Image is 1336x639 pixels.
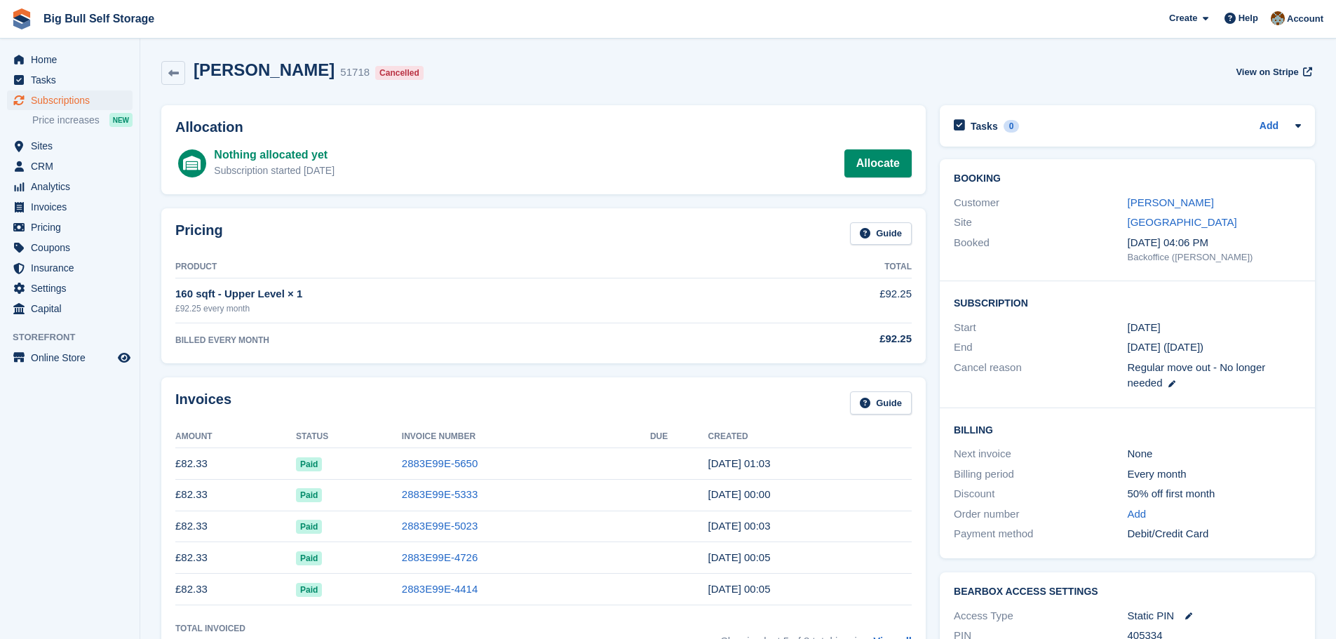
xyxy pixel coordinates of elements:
[402,520,478,532] a: 2883E99E-5023
[954,173,1301,184] h2: Booking
[1128,250,1301,264] div: Backoffice ([PERSON_NAME])
[954,486,1127,502] div: Discount
[1260,119,1278,135] a: Add
[296,488,322,502] span: Paid
[1128,526,1301,542] div: Debit/Credit Card
[116,349,133,366] a: Preview store
[296,426,402,448] th: Status
[954,446,1127,462] div: Next invoice
[708,551,771,563] time: 2025-01-14 00:05:17 UTC
[1287,12,1323,26] span: Account
[32,112,133,128] a: Price increases NEW
[402,551,478,563] a: 2883E99E-4726
[763,256,912,278] th: Total
[375,66,424,80] div: Cancelled
[7,299,133,318] a: menu
[175,119,912,135] h2: Allocation
[763,278,912,323] td: £92.25
[175,426,296,448] th: Amount
[7,156,133,176] a: menu
[31,90,115,110] span: Subscriptions
[175,574,296,605] td: £82.33
[175,334,763,347] div: BILLED EVERY MONTH
[954,195,1127,211] div: Customer
[1128,196,1214,208] a: [PERSON_NAME]
[954,235,1127,264] div: Booked
[13,330,140,344] span: Storefront
[708,488,771,500] time: 2025-03-14 00:00:03 UTC
[954,506,1127,523] div: Order number
[1128,486,1301,502] div: 50% off first month
[296,583,322,597] span: Paid
[1004,120,1020,133] div: 0
[7,70,133,90] a: menu
[11,8,32,29] img: stora-icon-8386f47178a22dfd0bd8f6a31ec36ba5ce8667c1dd55bd0f319d3a0aa187defe.svg
[708,426,912,448] th: Created
[31,278,115,298] span: Settings
[31,299,115,318] span: Capital
[32,114,100,127] span: Price increases
[954,360,1127,391] div: Cancel reason
[7,278,133,298] a: menu
[175,256,763,278] th: Product
[1128,320,1161,336] time: 2024-09-14 00:00:00 UTC
[7,258,133,278] a: menu
[708,520,771,532] time: 2025-02-14 00:03:24 UTC
[7,50,133,69] a: menu
[1230,60,1315,83] a: View on Stripe
[175,391,231,415] h2: Invoices
[296,520,322,534] span: Paid
[1128,446,1301,462] div: None
[175,542,296,574] td: £82.33
[31,136,115,156] span: Sites
[850,222,912,245] a: Guide
[214,147,335,163] div: Nothing allocated yet
[31,258,115,278] span: Insurance
[1239,11,1258,25] span: Help
[1128,216,1237,228] a: [GEOGRAPHIC_DATA]
[31,70,115,90] span: Tasks
[1128,235,1301,251] div: [DATE] 04:06 PM
[954,608,1127,624] div: Access Type
[971,120,998,133] h2: Tasks
[1271,11,1285,25] img: Mike Llewellen Palmer
[850,391,912,415] a: Guide
[31,238,115,257] span: Coupons
[708,583,771,595] time: 2024-12-14 00:05:31 UTC
[402,426,650,448] th: Invoice Number
[954,320,1127,336] div: Start
[1236,65,1298,79] span: View on Stripe
[109,113,133,127] div: NEW
[7,197,133,217] a: menu
[7,348,133,368] a: menu
[1128,608,1301,624] div: Static PIN
[1128,466,1301,483] div: Every month
[194,60,335,79] h2: [PERSON_NAME]
[175,286,763,302] div: 160 sqft - Upper Level × 1
[31,348,115,368] span: Online Store
[402,457,478,469] a: 2883E99E-5650
[954,339,1127,356] div: End
[954,295,1301,309] h2: Subscription
[296,551,322,565] span: Paid
[296,457,322,471] span: Paid
[175,448,296,480] td: £82.33
[175,222,223,245] h2: Pricing
[175,479,296,511] td: £82.33
[708,457,771,469] time: 2025-04-14 00:03:30 UTC
[31,197,115,217] span: Invoices
[1128,341,1204,353] span: [DATE] ([DATE])
[38,7,160,30] a: Big Bull Self Storage
[1128,361,1266,389] span: Regular move out - No longer needed
[1128,506,1147,523] a: Add
[7,238,133,257] a: menu
[954,466,1127,483] div: Billing period
[7,177,133,196] a: menu
[763,331,912,347] div: £92.25
[402,488,478,500] a: 2883E99E-5333
[7,90,133,110] a: menu
[214,163,335,178] div: Subscription started [DATE]
[844,149,912,177] a: Allocate
[31,156,115,176] span: CRM
[31,217,115,237] span: Pricing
